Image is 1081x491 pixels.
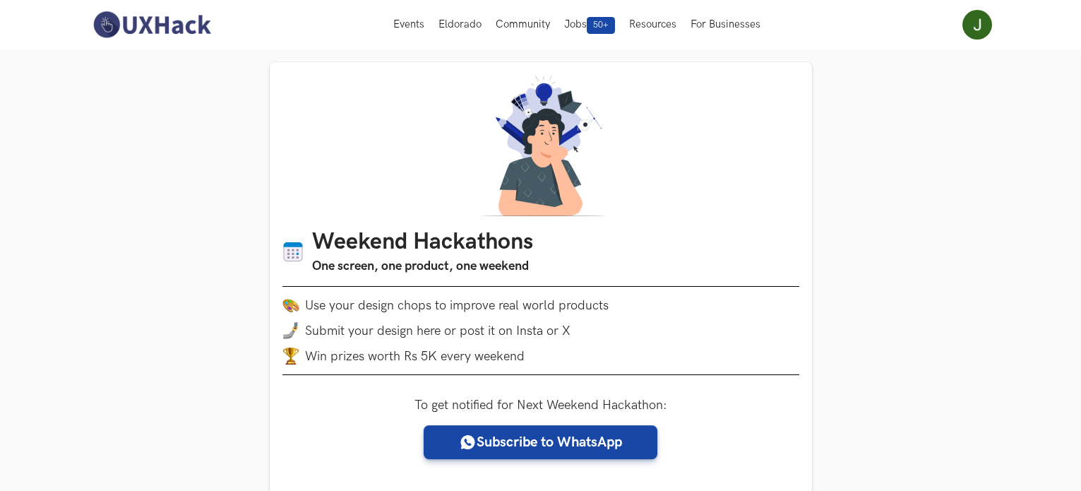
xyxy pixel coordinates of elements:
[282,348,799,365] li: Win prizes worth Rs 5K every weekend
[962,10,992,40] img: Your profile pic
[473,75,609,216] img: A designer thinking
[89,10,215,40] img: UXHack-logo.png
[282,322,299,339] img: mobile-in-hand.png
[282,297,299,314] img: palette.png
[312,256,533,276] h3: One screen, one product, one weekend
[282,297,799,314] li: Use your design chops to improve real world products
[414,398,667,413] label: To get notified for Next Weekend Hackathon:
[312,229,533,256] h1: Weekend Hackathons
[282,241,304,263] img: Calendar icon
[282,348,299,365] img: trophy.png
[587,17,615,34] span: 50+
[305,324,571,338] span: Submit your design here or post it on Insta or X
[424,425,657,459] a: Subscribe to WhatsApp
